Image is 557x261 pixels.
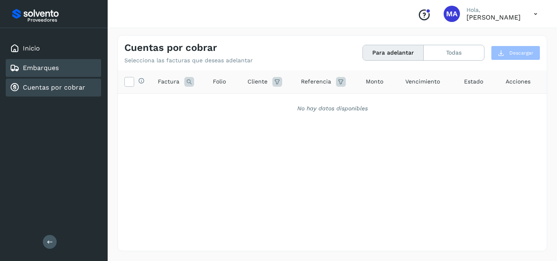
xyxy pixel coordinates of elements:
[301,77,331,86] span: Referencia
[491,46,540,60] button: Descargar
[6,39,101,57] div: Inicio
[27,17,98,23] p: Proveedores
[213,77,226,86] span: Folio
[23,64,59,72] a: Embarques
[248,77,267,86] span: Cliente
[464,77,483,86] span: Estado
[23,83,85,91] a: Cuentas por cobrar
[405,77,440,86] span: Vencimiento
[509,49,533,57] span: Descargar
[6,79,101,97] div: Cuentas por cobrar
[424,45,484,60] button: Todas
[466,13,521,21] p: MIGUEL ANGEL LARIOS BRAVO
[466,7,521,13] p: Hola,
[128,104,536,113] div: No hay datos disponibles
[124,42,217,54] h4: Cuentas por cobrar
[158,77,179,86] span: Factura
[124,57,253,64] p: Selecciona las facturas que deseas adelantar
[366,77,383,86] span: Monto
[506,77,530,86] span: Acciones
[363,45,424,60] button: Para adelantar
[6,59,101,77] div: Embarques
[23,44,40,52] a: Inicio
